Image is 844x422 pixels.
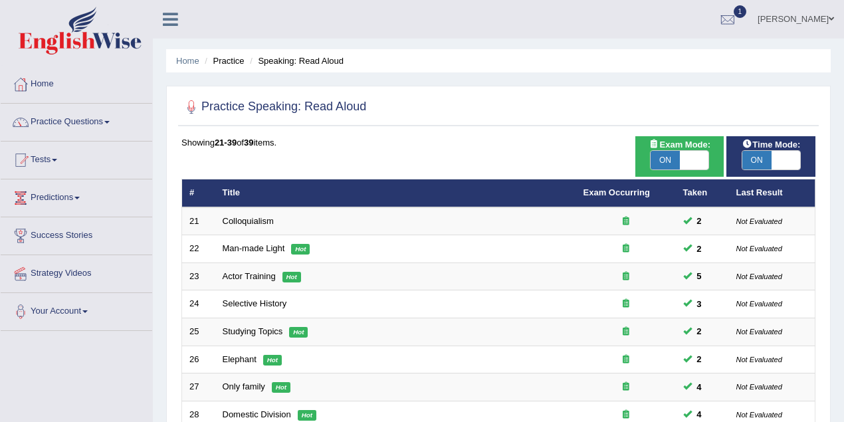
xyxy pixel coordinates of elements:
[1,255,152,288] a: Strategy Videos
[1,66,152,99] a: Home
[201,54,244,67] li: Practice
[182,263,215,290] td: 23
[223,243,285,253] a: Man-made Light
[736,217,782,225] small: Not Evaluated
[1,293,152,326] a: Your Account
[583,326,669,338] div: Exam occurring question
[223,216,274,226] a: Colloquialism
[282,272,301,282] em: Hot
[176,56,199,66] a: Home
[272,382,290,393] em: Hot
[583,215,669,228] div: Exam occurring question
[182,235,215,263] td: 22
[692,324,707,338] span: You can still take this question
[736,411,782,419] small: Not Evaluated
[1,179,152,213] a: Predictions
[692,352,707,366] span: You can still take this question
[729,179,815,207] th: Last Result
[215,138,237,148] b: 21-39
[583,243,669,255] div: Exam occurring question
[736,272,782,280] small: Not Evaluated
[289,327,308,338] em: Hot
[244,138,253,148] b: 39
[736,328,782,336] small: Not Evaluated
[182,318,215,346] td: 25
[736,356,782,364] small: Not Evaluated
[223,409,291,419] a: Domestic Division
[181,136,815,149] div: Showing of items.
[692,214,707,228] span: You can still take this question
[651,151,680,169] span: ON
[223,298,287,308] a: Selective History
[263,355,282,366] em: Hot
[736,138,805,152] span: Time Mode:
[643,138,715,152] span: Exam Mode:
[1,142,152,175] a: Tests
[692,380,707,394] span: You can still take this question
[742,151,772,169] span: ON
[182,207,215,235] td: 21
[583,354,669,366] div: Exam occurring question
[215,179,576,207] th: Title
[223,271,276,281] a: Actor Training
[736,300,782,308] small: Not Evaluated
[692,269,707,283] span: You can still take this question
[583,298,669,310] div: Exam occurring question
[223,326,283,336] a: Studying Topics
[291,244,310,255] em: Hot
[692,407,707,421] span: You can still take this question
[676,179,729,207] th: Taken
[734,5,747,18] span: 1
[635,136,724,177] div: Show exams occurring in exams
[736,245,782,253] small: Not Evaluated
[736,383,782,391] small: Not Evaluated
[181,97,366,117] h2: Practice Speaking: Read Aloud
[692,242,707,256] span: You can still take this question
[182,290,215,318] td: 24
[1,217,152,251] a: Success Stories
[298,410,316,421] em: Hot
[583,409,669,421] div: Exam occurring question
[692,297,707,311] span: You can still take this question
[182,179,215,207] th: #
[583,270,669,283] div: Exam occurring question
[247,54,344,67] li: Speaking: Read Aloud
[223,354,257,364] a: Elephant
[1,104,152,137] a: Practice Questions
[182,346,215,373] td: 26
[583,187,650,197] a: Exam Occurring
[223,381,265,391] a: Only family
[182,373,215,401] td: 27
[583,381,669,393] div: Exam occurring question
